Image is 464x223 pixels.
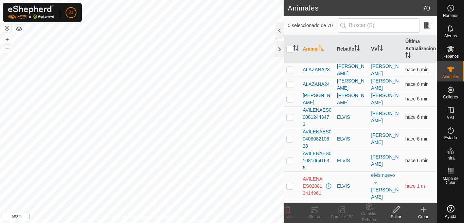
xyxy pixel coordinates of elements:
span: 70 [423,3,430,13]
span: 3 oct 2025, 14:41 [405,96,428,101]
span: 3 oct 2025, 14:41 [405,158,428,163]
span: Infra [446,156,454,160]
p-sorticon: Activar para ordenar [405,53,411,59]
img: hasta [373,180,378,185]
button: Restablecer Mapa [3,24,11,33]
th: Animal [300,35,334,63]
span: J1 [69,9,74,16]
a: Ayuda [437,202,464,221]
span: 3 oct 2025, 14:41 [405,136,428,142]
span: AVILENAES021008026754 [303,201,332,222]
span: 0 seleccionado de 70 [288,22,337,29]
span: AVILENAES0040808210828 [303,128,332,150]
div: Rutas [301,214,328,220]
a: [PERSON_NAME] [371,93,399,105]
div: Cambiar Rebaño [355,211,382,223]
th: Última Actualización [403,35,437,63]
span: AVILENAES010810641636 [303,150,332,171]
a: Política de Privacidad [107,214,146,220]
span: [PERSON_NAME] [303,92,332,106]
div: Cambiar VV [328,214,355,220]
div: Crear [410,214,437,220]
span: Animales [442,75,459,79]
p-sorticon: Activar para ordenar [377,46,383,52]
a: [PERSON_NAME] [371,63,399,76]
th: VV [369,35,403,63]
span: VVs [447,115,454,119]
button: + [3,36,11,44]
a: [PERSON_NAME] [371,111,399,123]
button: – [3,44,11,53]
span: 3 oct 2025, 14:41 [405,114,428,120]
h2: Animales [288,4,423,12]
span: Collares [443,95,458,99]
p-sorticon: Activar para ordenar [293,46,299,52]
p-sorticon: Activar para ordenar [319,46,324,52]
a: [PERSON_NAME] [371,154,399,167]
input: Buscar (S) [338,18,420,33]
a: [PERSON_NAME] [371,78,399,91]
span: Horarios [443,14,458,18]
span: ALAZANA24 [303,81,329,88]
div: ELVIS [337,135,366,143]
span: 3 oct 2025, 14:41 [405,67,428,72]
span: AVILENAES020813414961 [303,175,325,197]
div: [PERSON_NAME] [337,77,366,92]
img: Logo Gallagher [8,5,54,19]
span: Estado [444,136,457,140]
span: Rebaños [442,54,459,58]
span: Ayuda [445,215,457,219]
p-sorticon: Activar para ordenar [354,46,360,52]
span: Mapa de Calor [439,176,462,185]
a: [PERSON_NAME] [371,187,399,200]
div: [PERSON_NAME] [337,63,366,77]
a: elvis nuevo [371,172,395,178]
div: ELVIS [337,157,366,164]
a: [PERSON_NAME] [371,132,399,145]
div: ELVIS [337,183,366,190]
span: AVILENAES000812443473 [303,107,332,128]
span: Eliminar [280,215,295,219]
span: 3 sept 2025, 14:21 [405,183,425,189]
div: Editar [382,214,410,220]
a: Contáctenos [154,214,177,220]
span: Alertas [444,34,457,38]
button: Capas del Mapa [15,25,23,33]
span: 3 oct 2025, 14:42 [405,81,428,87]
div: ELVIS [337,114,366,121]
div: [PERSON_NAME] [337,92,366,106]
span: ALAZANA23 [303,66,329,73]
th: Rebaño [334,35,369,63]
